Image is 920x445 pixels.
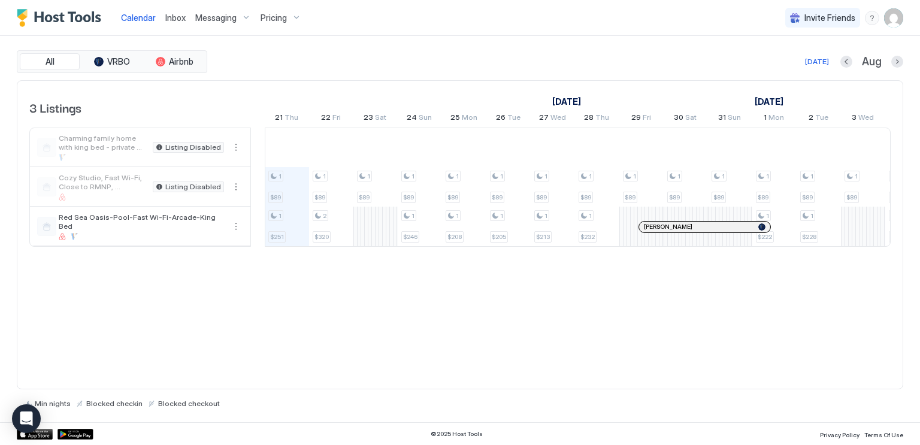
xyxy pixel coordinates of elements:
[544,212,547,220] span: 1
[493,110,523,128] a: August 26, 2025
[820,431,860,438] span: Privacy Policy
[677,172,680,180] span: 1
[802,233,816,241] span: $228
[544,172,547,180] span: 1
[403,193,414,201] span: $89
[121,13,156,23] span: Calendar
[715,110,744,128] a: August 31, 2025
[584,113,594,125] span: 28
[864,428,903,440] a: Terms Of Use
[674,113,683,125] span: 30
[764,113,767,125] span: 1
[321,113,331,125] span: 22
[846,193,857,201] span: $89
[768,113,784,125] span: Mon
[279,172,282,180] span: 1
[359,193,370,201] span: $89
[810,172,813,180] span: 1
[891,56,903,68] button: Next month
[165,13,186,23] span: Inbox
[625,193,635,201] span: $89
[86,399,143,408] span: Blocked checkin
[407,113,417,125] span: 24
[864,431,903,438] span: Terms Of Use
[229,140,243,155] div: menu
[550,113,566,125] span: Wed
[169,56,193,67] span: Airbnb
[229,180,243,194] button: More options
[270,233,284,241] span: $251
[809,113,813,125] span: 2
[314,233,329,241] span: $320
[229,140,243,155] button: More options
[685,113,697,125] span: Sat
[862,55,882,69] span: Aug
[323,172,326,180] span: 1
[411,172,414,180] span: 1
[500,172,503,180] span: 1
[20,53,80,70] button: All
[806,110,831,128] a: September 2, 2025
[107,56,130,67] span: VRBO
[404,110,435,128] a: August 24, 2025
[492,193,503,201] span: $89
[59,173,148,191] span: Cozy Studio, Fast Wi-Fi, Close to RMNP, [GEOGRAPHIC_DATA]
[447,193,458,201] span: $89
[229,219,243,234] button: More options
[411,212,414,220] span: 1
[500,212,503,220] span: 1
[728,113,741,125] span: Sun
[539,113,549,125] span: 27
[752,93,786,110] a: September 1, 2025
[858,113,874,125] span: Wed
[713,193,724,201] span: $89
[314,193,325,201] span: $89
[507,113,520,125] span: Tue
[12,404,41,433] div: Open Intercom Messenger
[195,13,237,23] span: Messaging
[805,56,829,67] div: [DATE]
[57,429,93,440] a: Google Play Store
[820,428,860,440] a: Privacy Policy
[855,172,858,180] span: 1
[332,113,341,125] span: Fri
[261,13,287,23] span: Pricing
[272,110,301,128] a: August 21, 2025
[671,110,700,128] a: August 30, 2025
[815,113,828,125] span: Tue
[536,233,550,241] span: $213
[450,113,460,125] span: 25
[758,193,768,201] span: $89
[810,212,813,220] span: 1
[318,110,344,128] a: August 22, 2025
[581,110,612,128] a: August 28, 2025
[761,110,787,128] a: September 1, 2025
[852,113,857,125] span: 3
[29,98,81,116] span: 3 Listings
[758,233,772,241] span: $222
[633,172,636,180] span: 1
[229,180,243,194] div: menu
[46,56,55,67] span: All
[804,13,855,23] span: Invite Friends
[589,212,592,220] span: 1
[492,233,506,241] span: $205
[270,193,281,201] span: $89
[580,233,595,241] span: $232
[59,134,148,152] span: Charming family home with king bed - private pool - fast wifi - ARCADE
[375,113,386,125] span: Sat
[17,9,107,27] a: Host Tools Logo
[595,113,609,125] span: Thu
[17,429,53,440] a: App Store
[279,212,282,220] span: 1
[580,193,591,201] span: $89
[367,172,370,180] span: 1
[447,233,462,241] span: $208
[536,193,547,201] span: $89
[644,223,692,231] span: [PERSON_NAME]
[17,50,207,73] div: tab-group
[643,113,651,125] span: Fri
[456,212,459,220] span: 1
[431,430,483,438] span: © 2025 Host Tools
